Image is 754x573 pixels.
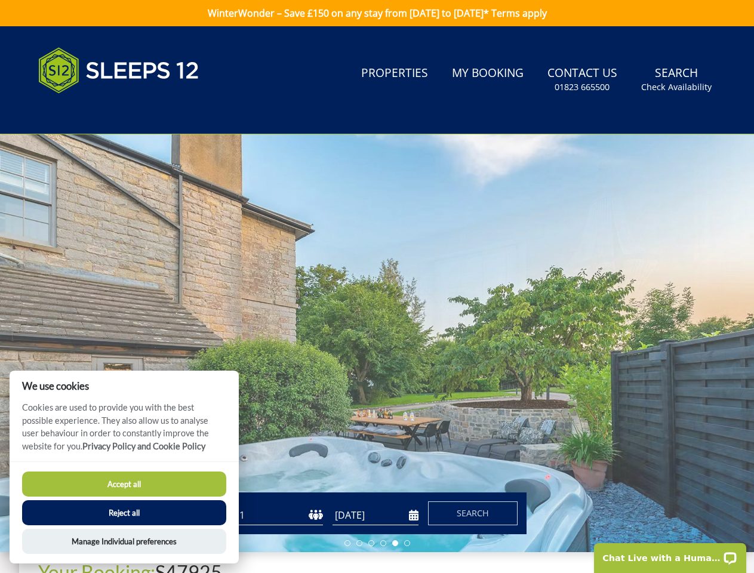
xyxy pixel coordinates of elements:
[457,507,489,519] span: Search
[10,380,239,392] h2: We use cookies
[22,500,226,525] button: Reject all
[38,41,199,100] img: Sleeps 12
[636,60,716,99] a: SearchCheck Availability
[82,441,205,451] a: Privacy Policy and Cookie Policy
[555,81,610,93] small: 01823 665500
[641,81,712,93] small: Check Availability
[356,60,433,87] a: Properties
[10,401,239,461] p: Cookies are used to provide you with the best possible experience. They also allow us to analyse ...
[22,472,226,497] button: Accept all
[428,501,518,525] button: Search
[333,506,418,525] input: Arrival Date
[447,60,528,87] a: My Booking
[32,107,158,118] iframe: Customer reviews powered by Trustpilot
[543,60,622,99] a: Contact Us01823 665500
[586,535,754,573] iframe: LiveChat chat widget
[22,529,226,554] button: Manage Individual preferences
